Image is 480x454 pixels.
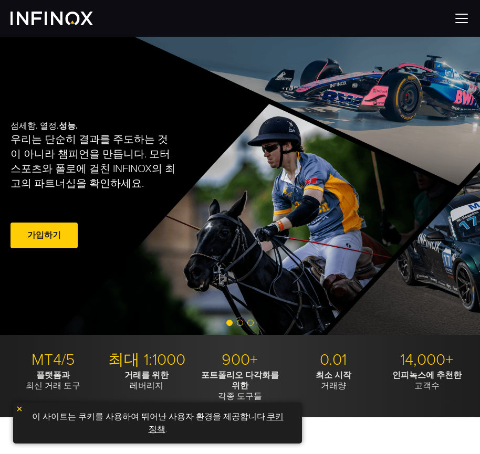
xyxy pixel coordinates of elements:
strong: 플랫폼과 [36,370,70,381]
p: 이 사이트는 쿠키를 사용하여 뛰어난 사용자 환경을 제공합니다. . [18,408,297,438]
a: 가입하기 [11,223,78,248]
strong: 최소 시작 [316,370,351,381]
strong: 성능. [59,121,78,131]
p: 최신 거래 도구 [11,370,96,391]
p: 각종 도구들 [197,370,283,402]
p: 최대 1:1000 [104,351,190,370]
strong: 거래를 위한 [124,370,169,381]
p: 14,000+ [384,351,469,370]
span: Go to slide 2 [237,320,243,326]
span: Go to slide 1 [226,320,233,326]
img: yellow close icon [16,405,23,413]
p: MT4/5 [11,351,96,370]
p: 900+ [197,351,283,370]
p: 0.01 [290,351,376,370]
p: 우리는 단순히 결과를 주도하는 것이 아니라 챔피언을 만듭니다. 모터스포츠와 폴로에 걸친 INFINOX의 최고의 파트너십을 확인하세요. [11,132,176,191]
p: 레버리지 [104,370,190,391]
strong: 인피녹스에 추천한 [392,370,462,381]
div: 섬세함. 열정. [11,80,217,291]
p: 거래량 [290,370,376,391]
strong: 포트폴리오 다각화를 위한 [201,370,279,391]
span: Go to slide 3 [247,320,254,326]
p: 고객수 [384,370,469,391]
